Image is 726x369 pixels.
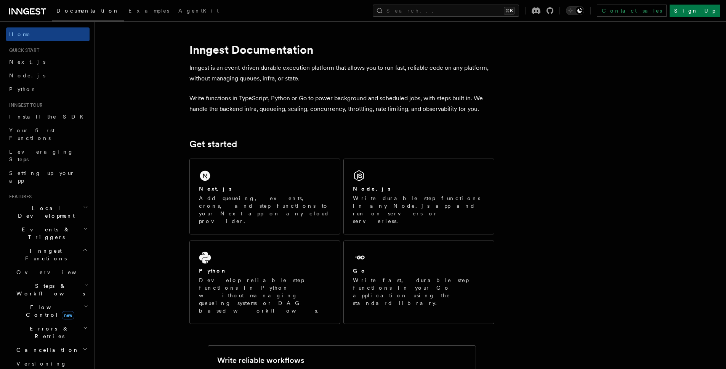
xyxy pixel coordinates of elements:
span: Overview [16,269,95,275]
p: Write durable step functions in any Node.js app and run on servers or serverless. [353,194,485,225]
span: Python [9,86,37,92]
button: Steps & Workflows [13,279,90,300]
span: Versioning [16,361,67,367]
a: Install the SDK [6,110,90,124]
button: Toggle dark mode [566,6,584,15]
span: Home [9,30,30,38]
a: Next.jsAdd queueing, events, crons, and step functions to your Next app on any cloud provider. [189,159,340,234]
a: GoWrite fast, durable step functions in your Go application using the standard library. [343,241,494,324]
span: Events & Triggers [6,226,83,241]
p: Develop reliable step functions in Python without managing queueing systems or DAG based workflows. [199,276,331,314]
button: Errors & Retries [13,322,90,343]
a: Next.js [6,55,90,69]
a: PythonDevelop reliable step functions in Python without managing queueing systems or DAG based wo... [189,241,340,324]
span: Your first Functions [9,127,54,141]
span: Local Development [6,204,83,220]
span: Examples [128,8,169,14]
span: Features [6,194,32,200]
a: Setting up your app [6,166,90,188]
a: Your first Functions [6,124,90,145]
a: AgentKit [174,2,223,21]
h2: Next.js [199,185,232,193]
span: Cancellation [13,346,79,354]
h2: Node.js [353,185,391,193]
span: Documentation [56,8,119,14]
span: Errors & Retries [13,325,83,340]
span: Leveraging Steps [9,149,74,162]
a: Examples [124,2,174,21]
h1: Inngest Documentation [189,43,494,56]
a: Get started [189,139,237,149]
a: Leveraging Steps [6,145,90,166]
button: Local Development [6,201,90,223]
a: Home [6,27,90,41]
span: Next.js [9,59,45,65]
span: Setting up your app [9,170,75,184]
span: Install the SDK [9,114,88,120]
a: Contact sales [597,5,667,17]
a: Python [6,82,90,96]
button: Search...⌘K [373,5,519,17]
span: Steps & Workflows [13,282,85,297]
p: Inngest is an event-driven durable execution platform that allows you to run fast, reliable code ... [189,63,494,84]
h2: Python [199,267,227,274]
span: Quick start [6,47,39,53]
h2: Go [353,267,367,274]
p: Add queueing, events, crons, and step functions to your Next app on any cloud provider. [199,194,331,225]
kbd: ⌘K [504,7,514,14]
span: Flow Control [13,303,84,319]
button: Flow Controlnew [13,300,90,322]
a: Node.js [6,69,90,82]
p: Write functions in TypeScript, Python or Go to power background and scheduled jobs, with steps bu... [189,93,494,114]
a: Documentation [52,2,124,21]
span: Inngest tour [6,102,43,108]
a: Node.jsWrite durable step functions in any Node.js app and run on servers or serverless. [343,159,494,234]
a: Overview [13,265,90,279]
span: new [62,311,74,319]
button: Events & Triggers [6,223,90,244]
button: Cancellation [13,343,90,357]
a: Sign Up [670,5,720,17]
h2: Write reliable workflows [217,355,304,366]
span: Node.js [9,72,45,79]
p: Write fast, durable step functions in your Go application using the standard library. [353,276,485,307]
span: Inngest Functions [6,247,82,262]
span: AgentKit [178,8,219,14]
button: Inngest Functions [6,244,90,265]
